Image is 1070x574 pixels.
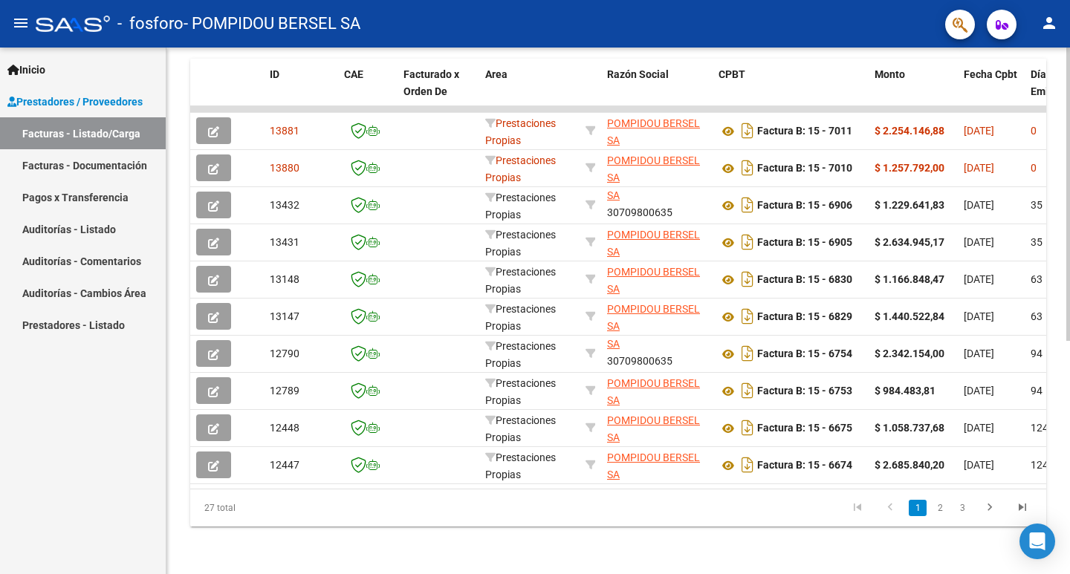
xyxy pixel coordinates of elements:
span: Prestaciones Propias [485,117,556,146]
li: page 1 [907,495,929,521]
strong: Factura B: 15 - 7011 [757,125,852,137]
mat-icon: person [1040,14,1058,32]
strong: Factura B: 15 - 7010 [757,163,852,175]
span: 13147 [270,310,299,322]
span: 63 [1031,273,1043,285]
span: [DATE] [964,422,994,434]
span: [DATE] [964,348,994,359]
strong: $ 1.058.737,68 [875,422,944,434]
a: go to last page [1008,500,1037,516]
span: POMPIDOU BERSEL SA [607,266,700,295]
a: go to next page [976,500,1004,516]
span: Prestaciones Propias [485,229,556,258]
strong: $ 1.229.641,83 [875,199,944,211]
i: Descargar documento [738,119,757,143]
span: CPBT [719,68,745,80]
span: [DATE] [964,236,994,248]
strong: Factura B: 15 - 6753 [757,385,852,397]
span: POMPIDOU BERSEL SA [607,154,700,183]
span: 35 [1031,236,1043,248]
span: [DATE] [964,385,994,397]
a: 1 [909,500,927,516]
span: [DATE] [964,310,994,322]
datatable-header-cell: CAE [338,59,398,124]
div: 30709800635 [607,115,707,146]
span: [DATE] [964,273,994,285]
span: Facturado x Orden De [403,68,459,97]
span: Prestaciones Propias [485,414,556,443]
span: Area [485,68,508,80]
a: 2 [931,500,949,516]
strong: $ 2.342.154,00 [875,348,944,359]
span: Prestaciones Propias [485,303,556,332]
span: 13881 [270,125,299,137]
strong: $ 2.254.146,88 [875,125,944,137]
span: Inicio [7,62,45,78]
mat-icon: menu [12,14,30,32]
strong: Factura B: 15 - 6830 [757,274,852,286]
span: 0 [1031,162,1037,174]
span: POMPIDOU BERSEL SA [607,451,700,480]
strong: $ 1.257.792,00 [875,162,944,174]
a: go to previous page [876,500,904,516]
span: 12789 [270,385,299,397]
span: [DATE] [964,125,994,137]
i: Descargar documento [738,267,757,291]
li: page 2 [929,495,951,521]
span: Prestaciones Propias [485,266,556,295]
span: [DATE] [964,459,994,471]
span: 94 [1031,348,1043,359]
i: Descargar documento [738,379,757,402]
datatable-header-cell: Area [479,59,580,124]
span: [DATE] [964,199,994,211]
div: 30709800635 [607,264,707,295]
div: 30709800635 [607,226,707,258]
span: Monto [875,68,905,80]
span: POMPIDOU BERSEL SA [607,303,700,332]
span: 124 [1031,422,1048,434]
span: 12448 [270,422,299,434]
a: go to first page [843,500,872,516]
datatable-header-cell: Facturado x Orden De [398,59,479,124]
span: Prestaciones Propias [485,377,556,406]
div: 30709800635 [607,189,707,221]
span: POMPIDOU BERSEL SA [607,229,700,258]
span: CAE [344,68,363,80]
span: Prestadores / Proveedores [7,94,143,110]
strong: Factura B: 15 - 6829 [757,311,852,323]
i: Descargar documento [738,453,757,477]
datatable-header-cell: Monto [869,59,958,124]
span: 63 [1031,310,1043,322]
span: Prestaciones Propias [485,451,556,480]
span: Prestaciones Propias [485,192,556,221]
a: 3 [953,500,971,516]
strong: Factura B: 15 - 6754 [757,348,852,360]
strong: $ 2.685.840,20 [875,459,944,471]
span: POMPIDOU BERSEL SA [607,414,700,443]
span: POMPIDOU BERSEL SA [607,377,700,406]
strong: Factura B: 15 - 6905 [757,237,852,249]
datatable-header-cell: ID [264,59,338,124]
strong: Factura B: 15 - 6906 [757,200,852,212]
div: 27 total [190,489,359,526]
span: POMPIDOU BERSEL SA [607,117,700,146]
div: 30709800635 [607,412,707,443]
span: 13148 [270,273,299,285]
span: 12790 [270,348,299,359]
i: Descargar documento [738,193,757,217]
span: 124 [1031,459,1048,471]
span: - fosforo [117,7,184,40]
div: 30709800635 [607,338,707,369]
span: Prestaciones Propias [485,340,556,369]
span: 35 [1031,199,1043,211]
span: 0 [1031,125,1037,137]
datatable-header-cell: Fecha Cpbt [958,59,1025,124]
div: 30709800635 [607,301,707,332]
span: ID [270,68,279,80]
strong: $ 984.483,81 [875,385,936,397]
i: Descargar documento [738,156,757,180]
strong: Factura B: 15 - 6675 [757,423,852,434]
span: Prestaciones Propias [485,154,556,183]
span: - POMPIDOU BERSEL SA [184,7,360,40]
span: 13880 [270,162,299,174]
